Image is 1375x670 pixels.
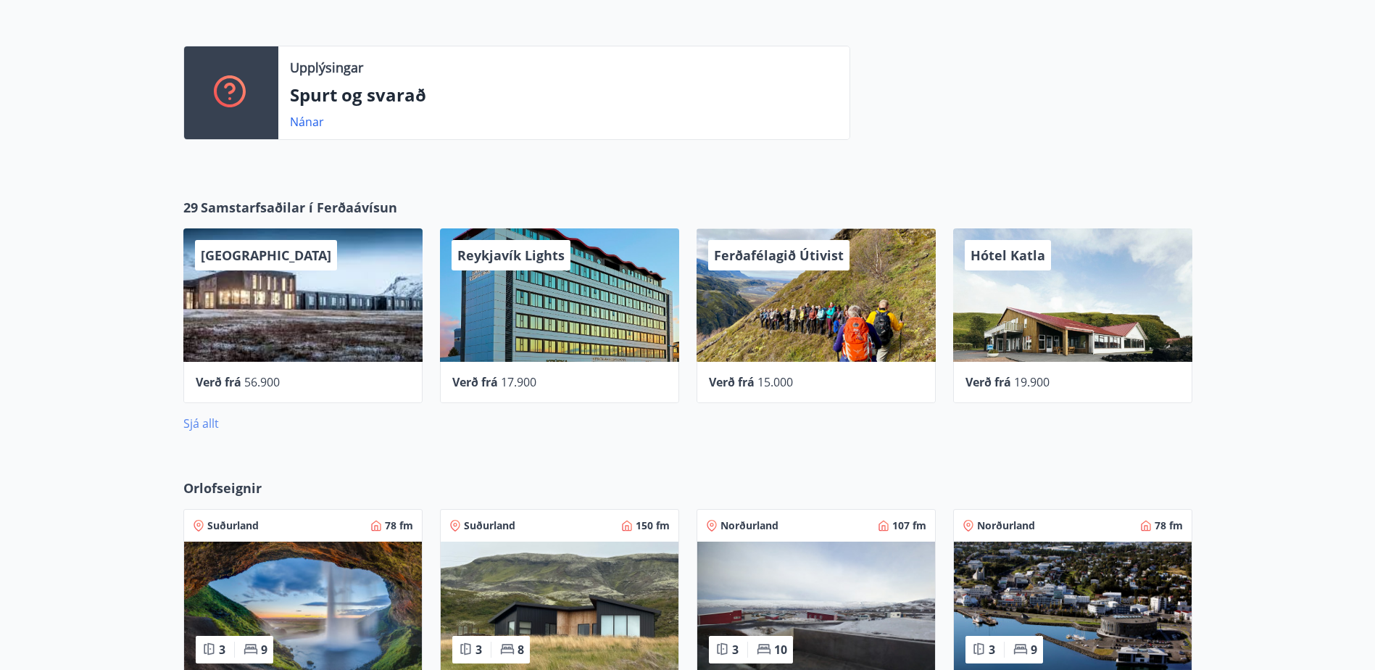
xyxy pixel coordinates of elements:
span: 78 fm [1155,518,1183,533]
span: Suðurland [207,518,259,533]
p: Upplýsingar [290,58,363,77]
span: Verð frá [452,374,498,390]
span: 56.900 [244,374,280,390]
span: Ferðafélagið Útivist [714,247,844,264]
span: 19.900 [1014,374,1050,390]
a: Nánar [290,114,324,130]
span: 15.000 [757,374,793,390]
span: 9 [261,642,267,658]
span: 10 [774,642,787,658]
span: 29 [183,198,198,217]
span: 3 [989,642,995,658]
a: Sjá allt [183,415,219,431]
span: 3 [732,642,739,658]
span: Suðurland [464,518,515,533]
span: 17.900 [501,374,536,390]
span: 8 [518,642,524,658]
span: Samstarfsaðilar í Ferðaávísun [201,198,397,217]
p: Spurt og svarað [290,83,838,107]
span: Verð frá [709,374,755,390]
span: 3 [219,642,225,658]
span: 150 fm [636,518,670,533]
span: [GEOGRAPHIC_DATA] [201,247,331,264]
span: Reykjavík Lights [457,247,565,264]
span: Norðurland [720,518,778,533]
span: 9 [1031,642,1037,658]
span: 78 fm [385,518,413,533]
span: Norðurland [977,518,1035,533]
span: 3 [475,642,482,658]
span: 107 fm [892,518,926,533]
span: Hótel Katla [971,247,1045,264]
span: Orlofseignir [183,479,262,497]
span: Verð frá [965,374,1011,390]
span: Verð frá [196,374,241,390]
